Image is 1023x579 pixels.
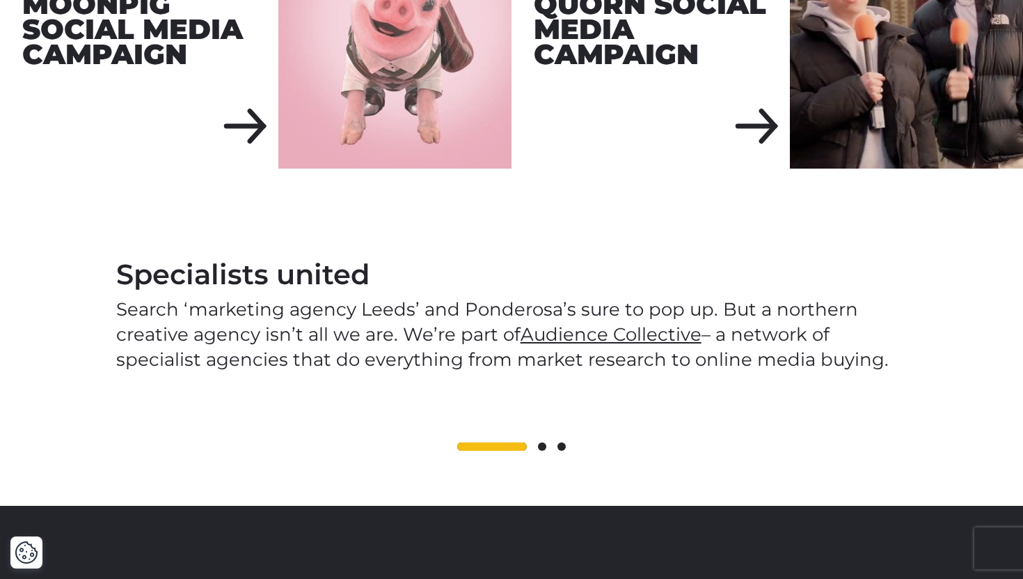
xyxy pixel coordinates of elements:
[521,323,701,346] a: Audience Collective
[116,297,907,372] p: Search ‘marketing agency Leeds’ and Ponderosa’s sure to pop up. But a northern creative agency is...
[15,541,38,564] button: Cookie Settings
[116,258,907,291] div: Specialists united
[15,541,38,564] img: Revisit consent button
